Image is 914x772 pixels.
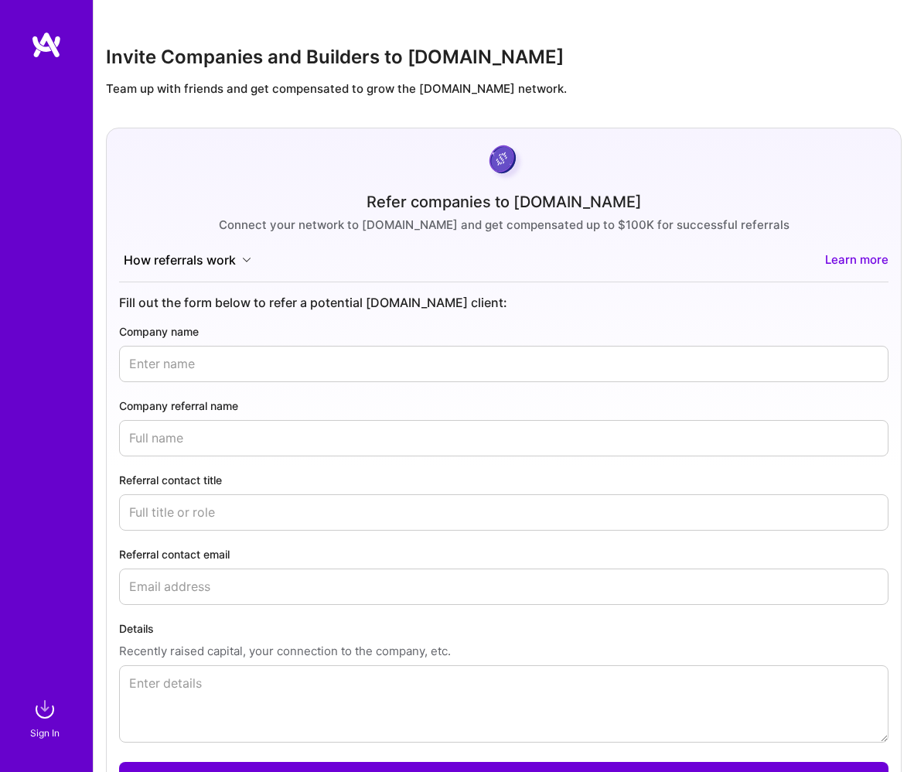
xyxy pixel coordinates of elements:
[119,546,888,562] label: Referral contact email
[31,31,62,59] img: logo
[219,217,790,233] div: Connect your network to [DOMAIN_NAME] and get compensated up to $100K for successful referrals
[119,323,888,340] label: Company name
[484,141,524,182] img: purpleCoin
[119,620,888,637] label: Details
[367,194,642,210] div: Refer companies to [DOMAIN_NAME]
[30,725,60,741] div: Sign In
[119,420,888,456] input: Full name
[119,398,888,414] label: Company referral name
[119,346,888,382] input: Enter name
[106,46,902,69] h1: Invite Companies and Builders to [DOMAIN_NAME]
[825,251,888,269] a: Learn more
[119,494,888,531] input: Full title or role
[119,251,256,269] button: How referrals work
[32,694,60,741] a: sign inSign In
[119,472,888,488] label: Referral contact title
[29,694,60,725] img: sign in
[106,80,902,97] p: Team up with friends and get compensated to grow the [DOMAIN_NAME] network.
[119,295,888,311] div: Fill out the form below to refer a potential [DOMAIN_NAME] client:
[119,569,888,605] input: Email address
[119,643,888,659] p: Recently raised capital, your connection to the company, etc.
